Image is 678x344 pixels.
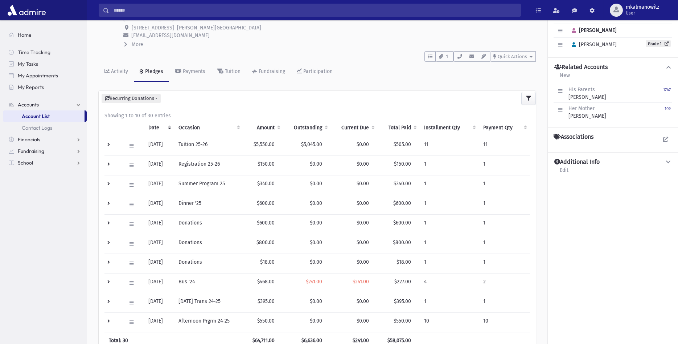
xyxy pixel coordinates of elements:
a: Contact Logs [3,122,87,134]
small: 109 [665,106,671,111]
button: 1 [436,51,453,62]
span: My Appointments [18,72,58,79]
a: Fundraising [3,145,87,157]
td: Donations [174,254,243,273]
button: Related Accounts [554,64,672,71]
td: Tuition 25-26 [174,136,243,155]
div: Showing 1 to 10 of 30 entries [104,112,530,120]
a: Participation [291,62,338,82]
a: Tuition [211,62,246,82]
td: Registration 25-26 [174,155,243,175]
td: 10 [420,312,478,332]
td: $550.00 [243,312,284,332]
span: $0.00 [357,181,369,187]
td: 1 [420,234,478,254]
span: $0.00 [357,161,369,167]
a: New [559,71,570,84]
th: Total Paid: activate to sort column ascending [378,120,420,136]
a: Activity [99,62,134,82]
td: [DATE] [144,195,174,214]
span: Quick Actions [498,54,527,59]
span: [EMAIL_ADDRESS][DOMAIN_NAME] [131,32,210,39]
a: Home [3,29,87,41]
span: $0.00 [357,200,369,206]
td: [DATE] [144,234,174,254]
td: Summer Program 25 [174,175,243,195]
a: 109 [665,105,671,120]
span: $600.00 [393,220,411,226]
a: Grade 1 [646,40,671,47]
td: $600.00 [243,195,284,214]
a: Pledges [134,62,169,82]
span: $800.00 [393,239,411,246]
td: [DATE] [144,273,174,293]
td: Donations [174,214,243,234]
div: Tuition [223,68,241,74]
td: 11 [479,136,530,155]
h4: Related Accounts [554,64,608,71]
span: [STREET_ADDRESS] [132,25,174,31]
div: [PERSON_NAME] [568,105,606,120]
div: Pledges [144,68,163,74]
span: Accounts [18,101,39,108]
span: School [18,159,33,166]
span: $0.00 [310,161,322,167]
span: Time Tracking [18,49,50,56]
th: Installment Qty: activate to sort column ascending [420,120,478,136]
img: AdmirePro [6,3,48,17]
td: 1 [420,175,478,195]
th: Occasion : activate to sort column ascending [174,120,243,136]
span: My Reports [18,84,44,90]
span: Financials [18,136,40,143]
td: [DATE] [144,155,174,175]
span: Home [18,32,32,38]
td: 4 [420,273,478,293]
span: $550.00 [394,318,411,324]
span: $5,045.00 [301,141,322,147]
td: 1 [479,155,530,175]
a: Payments [169,62,211,82]
td: 1 [420,293,478,312]
button: Recurring Donations [102,94,161,103]
div: [PERSON_NAME] [568,86,606,101]
span: $600.00 [393,200,411,206]
td: 1 [420,214,478,234]
td: Afternoon Prgrm 24-25 [174,312,243,332]
div: Fundraising [257,68,285,74]
span: $241.00 [306,279,322,285]
span: mkalmanowitz [626,4,659,10]
span: Contact Logs [22,125,52,131]
span: $150.00 [394,161,411,167]
th: Date: activate to sort column ascending [144,120,174,136]
td: 11 [420,136,478,155]
td: $395.00 [243,293,284,312]
td: [DATE] [144,136,174,155]
h4: Associations [554,133,593,141]
span: $0.00 [357,259,369,265]
th: Outstanding: activate to sort column ascending [283,120,331,136]
span: $0.00 [310,259,322,265]
span: $18.00 [396,259,411,265]
span: $0.00 [310,298,322,304]
span: Account List [22,113,50,120]
th: Current Due: activate to sort column ascending [331,120,378,136]
span: $241.00 [353,279,369,285]
td: [DATE] [144,214,174,234]
span: His Parents [568,86,595,93]
div: Participation [302,68,333,74]
td: $150.00 [243,155,284,175]
td: 2 [479,273,530,293]
th: Payment Qty: activate to sort column ascending [479,120,530,136]
td: 1 [479,195,530,214]
td: 1 [420,195,478,214]
span: $395.00 [394,298,411,304]
a: Account List [3,110,85,122]
span: 1 [444,53,450,60]
span: $0.00 [310,239,322,246]
button: Additional Info [554,158,672,166]
span: Her Mother [568,105,595,112]
td: $800.00 [243,234,284,254]
td: 1 [479,293,530,312]
span: $0.00 [310,200,322,206]
a: My Tasks [3,58,87,70]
